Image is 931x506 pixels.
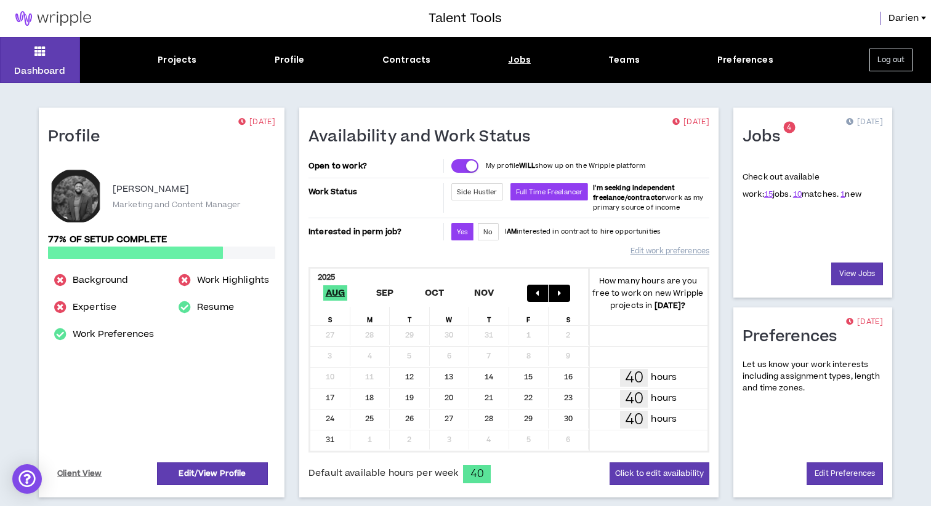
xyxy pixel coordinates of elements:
[486,161,645,171] p: My profile show up on the Wripple platform
[549,307,589,325] div: S
[457,227,468,237] span: Yes
[764,189,773,200] a: 15
[308,161,441,171] p: Open to work?
[308,127,540,147] h1: Availability and Work Status
[113,182,189,197] p: [PERSON_NAME]
[308,183,441,200] p: Work Status
[807,462,883,485] a: Edit Preferences
[783,122,795,133] sup: 4
[509,307,549,325] div: F
[519,161,535,170] strong: WILL
[48,233,275,247] p: 77% of setup complete
[197,300,234,315] a: Resume
[483,227,493,237] span: No
[422,285,447,301] span: Oct
[631,240,709,262] a: Edit work preferences
[310,307,350,325] div: S
[840,189,845,200] a: 1
[651,392,677,405] p: hours
[743,127,789,147] h1: Jobs
[651,413,677,426] p: hours
[846,116,883,128] p: [DATE]
[238,116,275,128] p: [DATE]
[275,53,305,66] div: Profile
[48,127,110,147] h1: Profile
[197,273,269,288] a: Work Highlights
[382,53,430,66] div: Contracts
[507,227,517,236] strong: AM
[787,122,791,133] span: 4
[14,65,65,77] p: Dashboard
[831,263,883,285] a: View Jobs
[350,307,390,325] div: M
[505,227,661,237] p: I interested in contract to hire opportunities
[793,189,802,200] a: 10
[157,462,268,485] a: Edit/View Profile
[508,53,531,66] div: Jobs
[889,12,919,25] span: Darien
[610,462,709,485] button: Click to edit availability
[158,53,196,66] div: Projects
[390,307,430,325] div: T
[308,467,458,480] span: Default available hours per week
[323,285,348,301] span: Aug
[589,275,708,312] p: How many hours are you free to work on new Wripple projects in
[73,327,154,342] a: Work Preferences
[846,316,883,328] p: [DATE]
[469,307,509,325] div: T
[651,371,677,384] p: hours
[593,183,675,202] b: I'm seeking independent freelance/contractor
[869,49,913,71] button: Log out
[743,172,861,200] p: Check out available work:
[655,300,686,311] b: [DATE] ?
[318,272,336,283] b: 2025
[73,273,128,288] a: Background
[48,168,103,224] div: Darien J.
[672,116,709,128] p: [DATE]
[12,464,42,494] div: Open Intercom Messenger
[743,359,883,395] p: Let us know your work interests including assignment types, length and time zones.
[374,285,397,301] span: Sep
[743,327,847,347] h1: Preferences
[593,183,703,212] span: work as my primary source of income
[472,285,497,301] span: Nov
[429,9,502,28] h3: Talent Tools
[764,189,791,200] span: jobs.
[55,463,104,484] a: Client View
[73,300,116,315] a: Expertise
[457,188,498,197] span: Side Hustler
[793,189,839,200] span: matches.
[308,223,441,240] p: Interested in perm job?
[608,53,640,66] div: Teams
[430,307,470,325] div: W
[717,53,773,66] div: Preferences
[840,189,861,200] span: new
[113,199,241,210] p: Marketing and Content Manager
